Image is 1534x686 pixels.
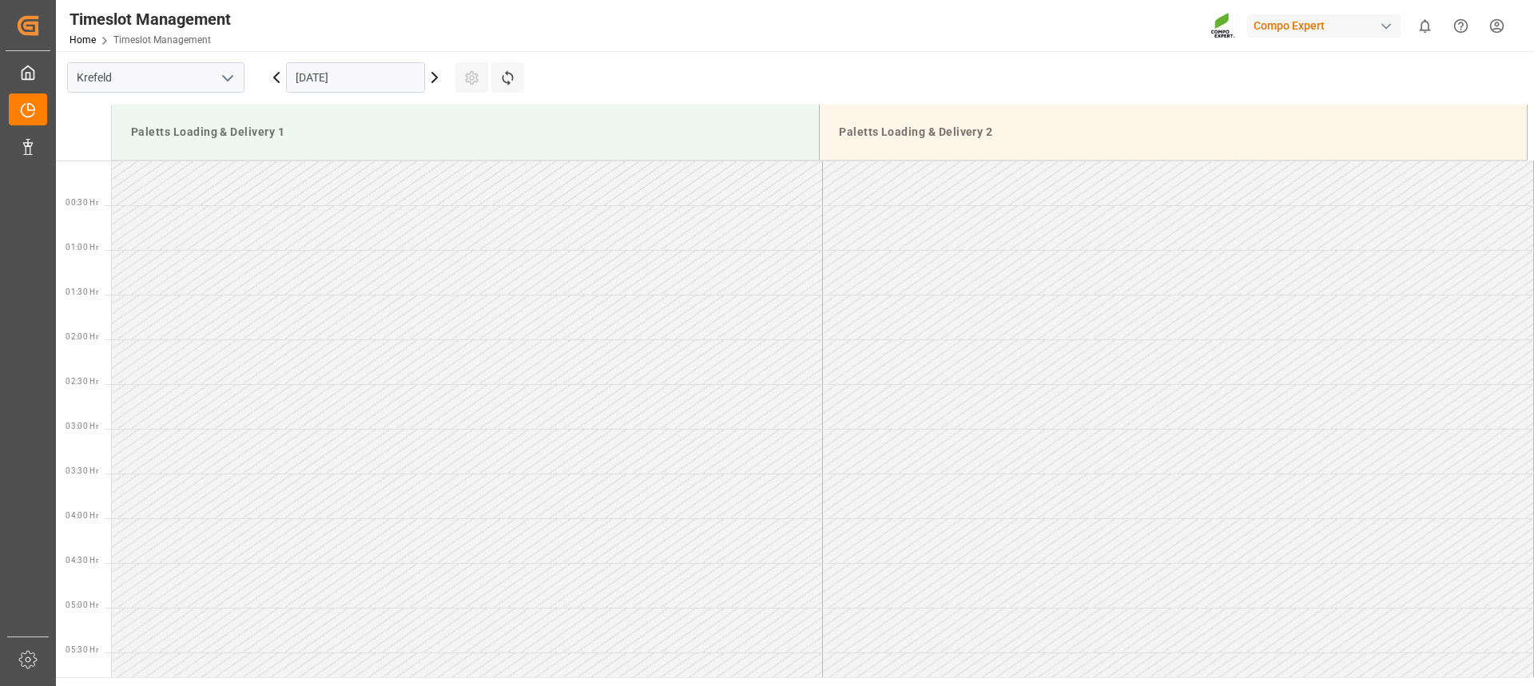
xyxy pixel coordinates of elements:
[66,332,98,341] span: 02:00 Hr
[1247,14,1401,38] div: Compo Expert
[66,243,98,252] span: 01:00 Hr
[125,117,806,147] div: Paletts Loading & Delivery 1
[215,65,239,90] button: open menu
[1247,10,1407,41] button: Compo Expert
[1443,8,1479,44] button: Help Center
[66,422,98,430] span: 03:00 Hr
[66,601,98,609] span: 05:00 Hr
[66,556,98,565] span: 04:30 Hr
[1210,12,1236,40] img: Screenshot%202023-09-29%20at%2010.02.21.png_1712312052.png
[1407,8,1443,44] button: show 0 new notifications
[66,287,98,296] span: 01:30 Hr
[66,511,98,520] span: 04:00 Hr
[66,466,98,475] span: 03:30 Hr
[66,198,98,207] span: 00:30 Hr
[66,377,98,386] span: 02:30 Hr
[70,7,231,31] div: Timeslot Management
[833,117,1514,147] div: Paletts Loading & Delivery 2
[66,645,98,654] span: 05:30 Hr
[67,62,244,93] input: Type to search/select
[70,34,96,46] a: Home
[286,62,425,93] input: DD.MM.YYYY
